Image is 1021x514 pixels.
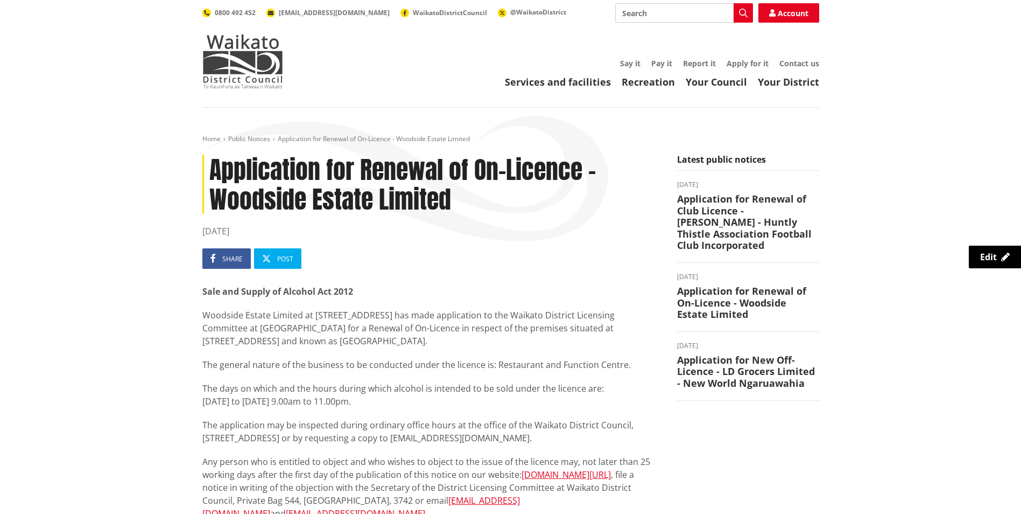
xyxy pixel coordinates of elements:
a: [DATE] Application for New Off-Licence - LD Grocers Limited - New World Ngaruawahia [677,343,819,390]
a: 0800 492 452 [202,8,256,17]
a: Contact us [779,58,819,68]
a: Apply for it [727,58,769,68]
h5: Latest public notices [677,155,819,171]
nav: breadcrumb [202,135,819,144]
p: The general nature of the business to be conducted under the licence is: Restaurant and Function ... [202,358,661,371]
time: [DATE] [677,274,819,280]
a: Report it [683,58,716,68]
h3: Application for New Off-Licence - LD Grocers Limited - New World Ngaruawahia [677,355,819,390]
a: Home [202,134,221,143]
time: [DATE] [677,343,819,349]
a: Account [758,3,819,23]
strong: Sale and Supply of Alcohol Act 2012 [202,286,353,297]
p: The days on which and the hours during which alcohol is intended to be sold under the licence are... [202,382,661,408]
span: Edit [980,251,997,263]
a: @WaikatoDistrict [498,8,566,17]
time: [DATE] [677,182,819,188]
a: [EMAIL_ADDRESS][DOMAIN_NAME] [266,8,390,17]
span: [EMAIL_ADDRESS][DOMAIN_NAME] [279,8,390,17]
span: @WaikatoDistrict [510,8,566,17]
p: Woodside Estate Limited at [STREET_ADDRESS] has made application to the Waikato District Licensin... [202,309,661,348]
h1: Application for Renewal of On-Licence - Woodside Estate Limited [202,155,661,214]
span: Post [277,254,293,263]
h3: Application for Renewal of On-Licence - Woodside Estate Limited [677,286,819,321]
a: [DATE] Application for Renewal of Club Licence - [PERSON_NAME] - Huntly Thistle Association Footb... [677,182,819,252]
a: Services and facilities [505,75,611,88]
a: WaikatoDistrictCouncil [400,8,487,17]
a: [DOMAIN_NAME][URL] [522,469,611,481]
a: Pay it [651,58,672,68]
a: [DATE] Application for Renewal of On-Licence - Woodside Estate Limited [677,274,819,321]
span: 0800 492 452 [215,8,256,17]
span: Share [222,254,243,263]
time: [DATE] [202,225,661,238]
a: Recreation [622,75,675,88]
img: Waikato District Council - Te Kaunihera aa Takiwaa o Waikato [202,34,283,88]
a: Share [202,248,251,269]
input: Search input [615,3,753,23]
span: Application for Renewal of On-Licence - Woodside Estate Limited [278,134,470,143]
h3: Application for Renewal of Club Licence - [PERSON_NAME] - Huntly Thistle Association Football Clu... [677,193,819,252]
a: Public Notices [228,134,270,143]
a: Post [254,248,301,269]
a: Your District [758,75,819,88]
a: Edit [969,246,1021,268]
p: The application may be inspected during ordinary office hours at the office of the Waikato Distri... [202,419,661,444]
a: Say it [620,58,640,68]
a: Your Council [686,75,747,88]
span: WaikatoDistrictCouncil [413,8,487,17]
